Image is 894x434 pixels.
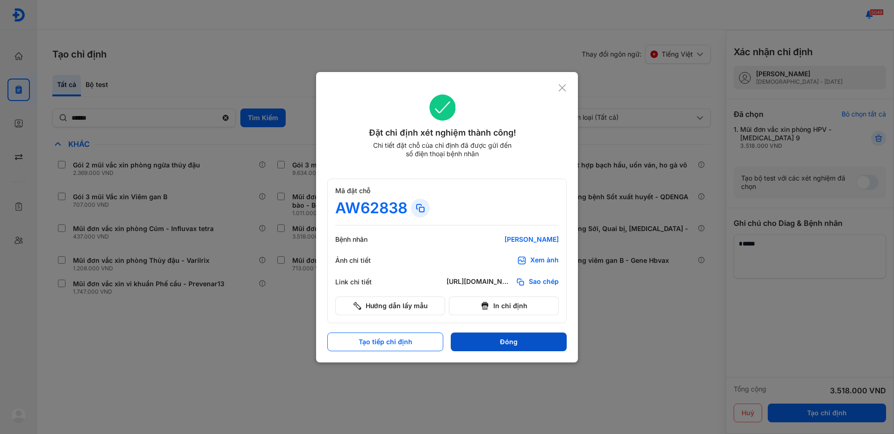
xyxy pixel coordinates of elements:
[451,333,567,351] button: Đóng
[335,256,391,265] div: Ảnh chi tiết
[335,278,391,286] div: Link chi tiết
[449,297,559,315] button: In chỉ định
[335,235,391,244] div: Bệnh nhân
[529,277,559,287] span: Sao chép
[335,199,407,217] div: AW62838
[369,141,516,158] div: Chi tiết đặt chỗ của chỉ định đã được gửi đến số điện thoại bệnh nhân
[327,126,558,139] div: Đặt chỉ định xét nghiệm thành công!
[530,256,559,265] div: Xem ảnh
[335,297,445,315] button: Hướng dẫn lấy mẫu
[335,187,559,195] div: Mã đặt chỗ
[447,277,512,287] div: [URL][DOMAIN_NAME]
[447,235,559,244] div: [PERSON_NAME]
[327,333,443,351] button: Tạo tiếp chỉ định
